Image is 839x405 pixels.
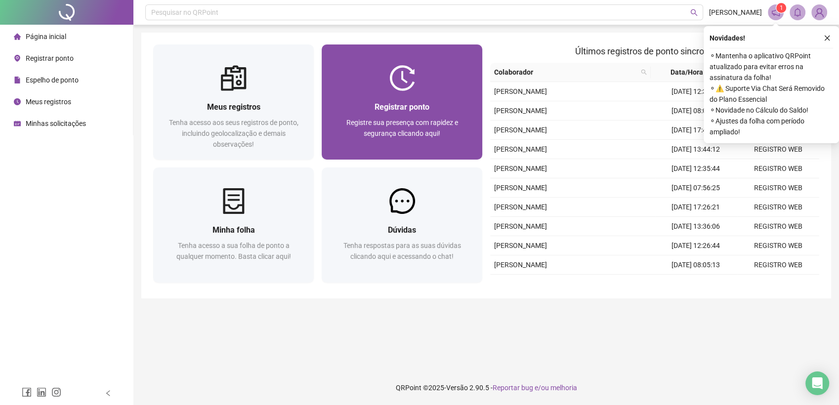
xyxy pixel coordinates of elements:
[14,55,21,62] span: environment
[375,102,429,112] span: Registrar ponto
[655,178,737,198] td: [DATE] 07:56:25
[169,119,298,148] span: Tenha acesso aos seus registros de ponto, incluindo geolocalização e demais observações!
[494,126,547,134] span: [PERSON_NAME]
[780,4,783,11] span: 1
[710,105,833,116] span: ⚬ Novidade no Cálculo do Saldo!
[494,67,637,78] span: Colaborador
[493,384,577,392] span: Reportar bug e/ou melhoria
[737,255,820,275] td: REGISTRO WEB
[26,54,74,62] span: Registrar ponto
[26,98,71,106] span: Meus registros
[655,217,737,236] td: [DATE] 13:36:06
[771,8,780,17] span: notification
[494,145,547,153] span: [PERSON_NAME]
[133,370,839,405] footer: QRPoint © 2025 - 2.90.5 -
[737,140,820,159] td: REGISTRO WEB
[26,120,86,127] span: Minhas solicitações
[655,275,737,294] td: [DATE] 17:49:03
[737,198,820,217] td: REGISTRO WEB
[388,225,416,235] span: Dúvidas
[641,69,647,75] span: search
[343,242,461,260] span: Tenha respostas para as suas dúvidas clicando aqui e acessando o chat!
[207,102,260,112] span: Meus registros
[639,65,649,80] span: search
[494,87,547,95] span: [PERSON_NAME]
[494,261,547,269] span: [PERSON_NAME]
[655,255,737,275] td: [DATE] 08:05:13
[494,242,547,249] span: [PERSON_NAME]
[26,33,66,40] span: Página inicial
[212,225,255,235] span: Minha folha
[22,387,32,397] span: facebook
[655,82,737,101] td: [DATE] 12:39:01
[655,140,737,159] td: [DATE] 13:44:12
[494,203,547,211] span: [PERSON_NAME]
[812,5,827,20] img: 90389
[346,119,458,137] span: Registre sua presença com rapidez e segurança clicando aqui!
[655,67,719,78] span: Data/Hora
[655,236,737,255] td: [DATE] 12:26:44
[446,384,468,392] span: Versão
[709,7,762,18] span: [PERSON_NAME]
[575,46,735,56] span: Últimos registros de ponto sincronizados
[655,101,737,121] td: [DATE] 08:00:54
[51,387,61,397] span: instagram
[37,387,46,397] span: linkedin
[805,371,829,395] div: Open Intercom Messenger
[737,217,820,236] td: REGISTRO WEB
[710,33,745,43] span: Novidades !
[14,98,21,105] span: clock-circle
[737,236,820,255] td: REGISTRO WEB
[655,121,737,140] td: [DATE] 17:48:50
[14,120,21,127] span: schedule
[793,8,802,17] span: bell
[655,198,737,217] td: [DATE] 17:26:21
[710,83,833,105] span: ⚬ ⚠️ Suporte Via Chat Será Removido do Plano Essencial
[494,222,547,230] span: [PERSON_NAME]
[14,33,21,40] span: home
[26,76,79,84] span: Espelho de ponto
[153,44,314,160] a: Meus registrosTenha acesso aos seus registros de ponto, incluindo geolocalização e demais observa...
[737,275,820,294] td: REGISTRO WEB
[690,9,698,16] span: search
[737,178,820,198] td: REGISTRO WEB
[737,159,820,178] td: REGISTRO WEB
[153,167,314,283] a: Minha folhaTenha acesso a sua folha de ponto a qualquer momento. Basta clicar aqui!
[776,3,786,13] sup: 1
[494,164,547,172] span: [PERSON_NAME]
[176,242,291,260] span: Tenha acesso a sua folha de ponto a qualquer momento. Basta clicar aqui!
[494,107,547,115] span: [PERSON_NAME]
[322,167,482,283] a: DúvidasTenha respostas para as suas dúvidas clicando aqui e acessando o chat!
[655,159,737,178] td: [DATE] 12:35:44
[710,50,833,83] span: ⚬ Mantenha o aplicativo QRPoint atualizado para evitar erros na assinatura da folha!
[651,63,731,82] th: Data/Hora
[14,77,21,83] span: file
[105,390,112,397] span: left
[494,184,547,192] span: [PERSON_NAME]
[710,116,833,137] span: ⚬ Ajustes da folha com período ampliado!
[824,35,831,41] span: close
[322,44,482,160] a: Registrar pontoRegistre sua presença com rapidez e segurança clicando aqui!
